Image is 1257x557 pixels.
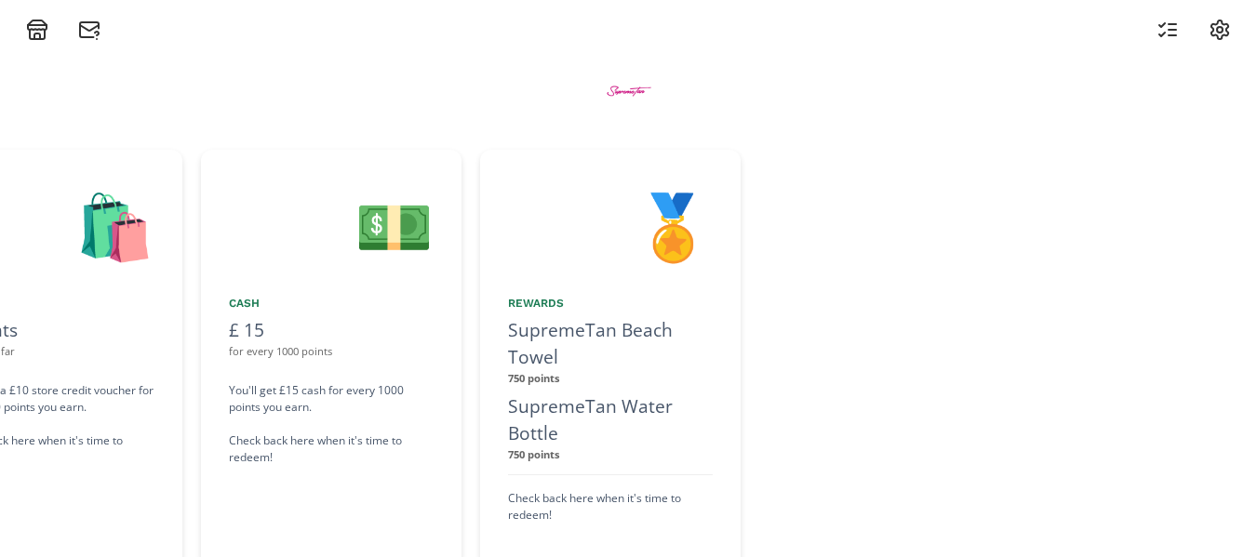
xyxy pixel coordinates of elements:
[508,295,713,312] div: Rewards
[594,56,663,126] img: BtZWWMaMEGZe
[229,178,434,272] div: 💵
[508,178,713,272] div: 🏅
[229,344,434,360] div: for every 1000 points
[508,371,560,385] strong: 750 points
[508,490,713,524] div: Check back here when it's time to redeem!
[229,382,434,466] div: You'll get £15 cash for every 1000 points you earn. Check back here when it's time to redeem!
[508,447,560,461] strong: 750 points
[229,295,434,312] div: Cash
[508,317,713,371] div: SupremeTan Beach Towel
[508,393,713,447] div: SupremeTan Water Bottle
[508,471,713,524] div: SupremeTan Bikini - White
[229,317,434,344] div: £ 15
